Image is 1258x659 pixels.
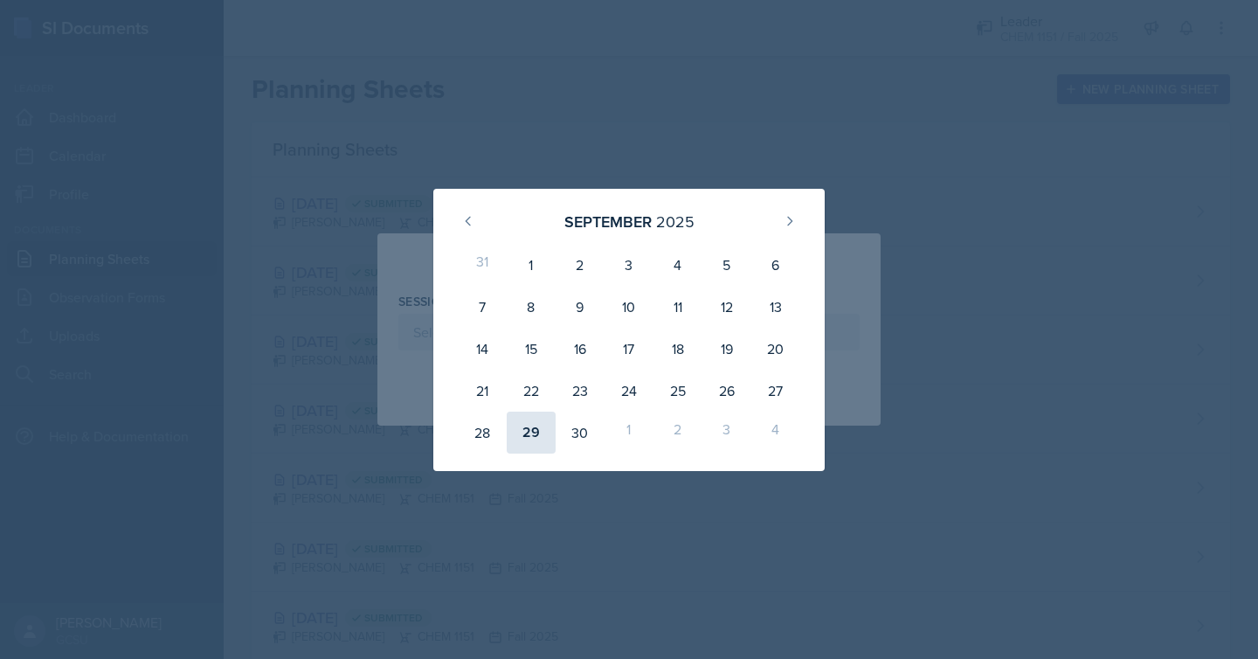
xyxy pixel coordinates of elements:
div: 8 [507,286,556,328]
div: 3 [605,244,653,286]
div: 28 [458,412,507,454]
div: 1 [605,412,653,454]
div: 3 [702,412,751,454]
div: 17 [605,328,653,370]
div: 11 [653,286,702,328]
div: 5 [702,244,751,286]
div: 15 [507,328,556,370]
div: 2025 [656,210,695,233]
div: 19 [702,328,751,370]
div: 12 [702,286,751,328]
div: 16 [556,328,605,370]
div: September [564,210,652,233]
div: 7 [458,286,507,328]
div: 9 [556,286,605,328]
div: 27 [751,370,800,412]
div: 31 [458,244,507,286]
div: 20 [751,328,800,370]
div: 25 [653,370,702,412]
div: 2 [556,244,605,286]
div: 10 [605,286,653,328]
div: 13 [751,286,800,328]
div: 21 [458,370,507,412]
div: 6 [751,244,800,286]
div: 4 [751,412,800,454]
div: 2 [653,412,702,454]
div: 24 [605,370,653,412]
div: 26 [702,370,751,412]
div: 23 [556,370,605,412]
div: 30 [556,412,605,454]
div: 14 [458,328,507,370]
div: 18 [653,328,702,370]
div: 22 [507,370,556,412]
div: 1 [507,244,556,286]
div: 4 [653,244,702,286]
div: 29 [507,412,556,454]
